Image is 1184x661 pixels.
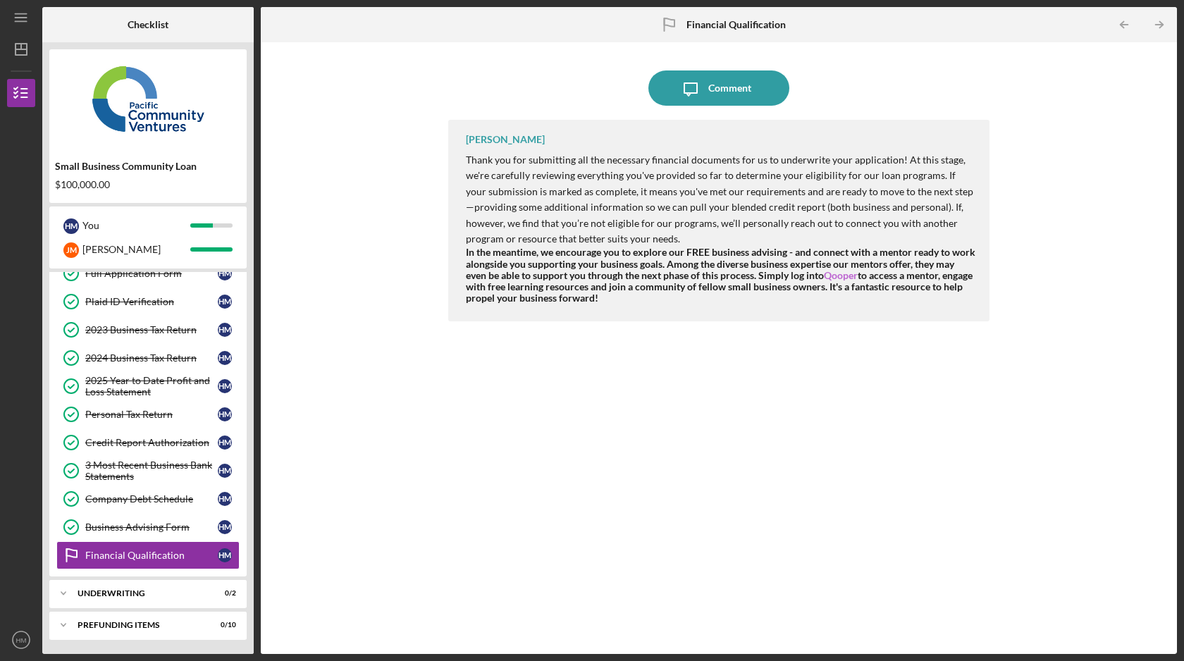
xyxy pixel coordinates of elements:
div: H M [218,379,232,393]
div: Small Business Community Loan [55,161,241,172]
div: Credit Report Authorization [85,437,218,448]
div: [PERSON_NAME] [466,134,545,145]
div: H M [218,435,232,450]
div: H M [218,323,232,337]
div: H M [218,464,232,478]
div: Financial Qualification [85,550,218,561]
div: H M [218,266,232,280]
div: H M [218,520,232,534]
a: Plaid ID VerificationHM [56,288,240,316]
text: HM [16,636,27,644]
div: [PERSON_NAME] [82,237,190,261]
div: 3 Most Recent Business Bank Statements [85,459,218,482]
a: Financial QualificationHM [56,541,240,569]
a: 2023 Business Tax ReturnHM [56,316,240,344]
button: HM [7,626,35,654]
div: 2024 Business Tax Return [85,352,218,364]
a: Credit Report AuthorizationHM [56,428,240,457]
button: Comment [648,70,789,106]
div: H M [63,218,79,234]
div: H M [218,492,232,506]
a: Company Debt ScheduleHM [56,485,240,513]
img: Product logo [49,56,247,141]
a: 3 Most Recent Business Bank StatementsHM [56,457,240,485]
div: 0 / 10 [211,621,236,629]
div: You [82,214,190,237]
div: H M [218,407,232,421]
a: 2024 Business Tax ReturnHM [56,344,240,372]
div: Company Debt Schedule [85,493,218,505]
div: Business Advising Form [85,521,218,533]
div: H M [218,295,232,309]
div: H M [218,548,232,562]
div: Personal Tax Return [85,409,218,420]
div: 2025 Year to Date Profit and Loss Statement [85,375,218,397]
div: Underwriting [78,589,201,598]
a: Full Application FormHM [56,259,240,288]
div: J M [63,242,79,258]
a: Qooper [824,269,858,281]
b: Financial Qualification [686,19,786,30]
div: 0 / 2 [211,589,236,598]
a: Business Advising FormHM [56,513,240,541]
div: Prefunding Items [78,621,201,629]
div: H M [218,351,232,365]
div: Plaid ID Verification [85,296,218,307]
a: 2025 Year to Date Profit and Loss StatementHM [56,372,240,400]
p: Thank you for submitting all the necessary financial documents for us to underwrite your applicat... [466,152,975,247]
strong: In the meantime, we encourage you to explore our FREE business advising - and connect with a ment... [466,246,975,303]
b: Checklist [128,19,168,30]
div: $100,000.00 [55,179,241,190]
div: Full Application Form [85,268,218,279]
div: Comment [708,70,751,106]
div: 2023 Business Tax Return [85,324,218,335]
a: Personal Tax ReturnHM [56,400,240,428]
